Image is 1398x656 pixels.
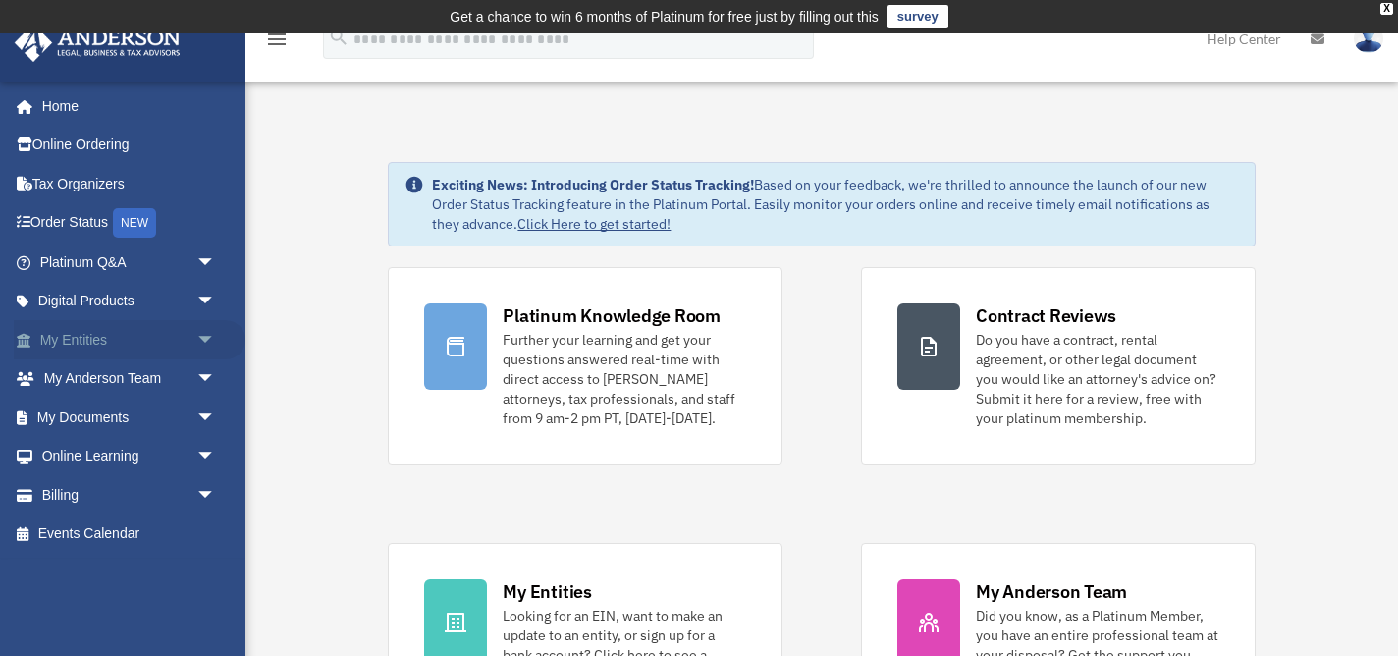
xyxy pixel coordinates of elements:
div: Further your learning and get your questions answered real-time with direct access to [PERSON_NAM... [503,330,746,428]
i: search [328,27,349,48]
a: Click Here to get started! [517,215,671,233]
span: arrow_drop_down [196,475,236,516]
a: Digital Productsarrow_drop_down [14,282,245,321]
a: Contract Reviews Do you have a contract, rental agreement, or other legal document you would like... [861,267,1256,465]
a: menu [265,34,289,51]
div: NEW [113,208,156,238]
span: arrow_drop_down [196,437,236,477]
a: survey [887,5,948,28]
div: Get a chance to win 6 months of Platinum for free just by filling out this [450,5,879,28]
a: Order StatusNEW [14,203,245,244]
a: Platinum Knowledge Room Further your learning and get your questions answered real-time with dire... [388,267,782,465]
a: Platinum Q&Aarrow_drop_down [14,243,245,282]
a: Events Calendar [14,515,245,554]
a: Tax Organizers [14,164,245,203]
a: My Documentsarrow_drop_down [14,398,245,437]
span: arrow_drop_down [196,282,236,322]
strong: Exciting News: Introducing Order Status Tracking! [432,176,754,193]
span: arrow_drop_down [196,398,236,438]
div: Based on your feedback, we're thrilled to announce the launch of our new Order Status Tracking fe... [432,175,1238,234]
i: menu [265,27,289,51]
span: arrow_drop_down [196,320,236,360]
div: My Entities [503,579,591,604]
img: Anderson Advisors Platinum Portal [9,24,187,62]
div: Contract Reviews [976,303,1116,328]
a: Billingarrow_drop_down [14,475,245,515]
span: arrow_drop_down [196,359,236,400]
div: Platinum Knowledge Room [503,303,721,328]
a: Home [14,86,236,126]
img: User Pic [1354,25,1383,53]
a: Online Learningarrow_drop_down [14,437,245,476]
a: Online Ordering [14,126,245,165]
span: arrow_drop_down [196,243,236,283]
div: close [1380,3,1393,15]
a: My Anderson Teamarrow_drop_down [14,359,245,399]
div: Do you have a contract, rental agreement, or other legal document you would like an attorney's ad... [976,330,1219,428]
a: My Entitiesarrow_drop_down [14,320,245,359]
div: My Anderson Team [976,579,1127,604]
